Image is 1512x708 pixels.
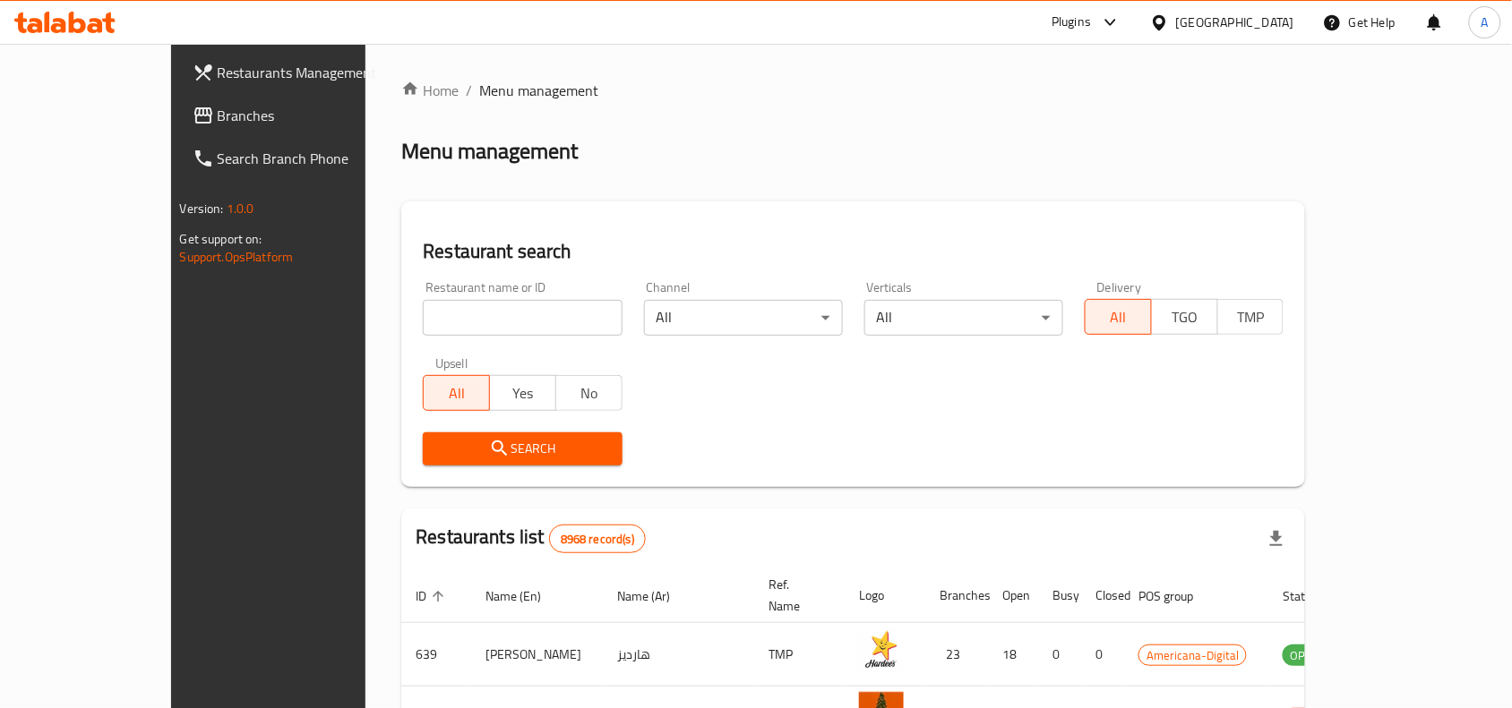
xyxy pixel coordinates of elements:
button: All [423,375,490,411]
span: Yes [497,380,549,406]
label: Delivery [1097,281,1142,294]
th: Closed [1081,568,1124,623]
li: / [466,80,472,101]
button: No [555,375,623,411]
button: All [1085,299,1152,335]
button: TGO [1151,299,1218,335]
h2: Restaurants list [416,524,646,553]
span: All [1093,304,1145,330]
a: Branches [178,94,424,137]
span: Search Branch Phone [218,148,409,169]
td: 0 [1038,623,1081,687]
span: 8968 record(s) [550,531,645,548]
a: Restaurants Management [178,51,424,94]
td: 23 [925,623,988,687]
span: Ref. Name [769,574,823,617]
nav: breadcrumb [401,80,1305,101]
td: 0 [1081,623,1124,687]
div: Plugins [1052,12,1091,33]
td: TMP [754,623,845,687]
button: Search [423,432,622,465]
span: ID [416,585,450,607]
div: [GEOGRAPHIC_DATA] [1176,13,1294,32]
span: Name (Ar) [617,585,693,607]
div: Export file [1255,517,1298,560]
span: TMP [1225,304,1277,330]
div: OPEN [1283,644,1327,666]
a: Home [401,80,459,101]
td: هارديز [603,623,754,687]
span: A [1482,13,1489,32]
span: OPEN [1283,645,1327,666]
td: 18 [988,623,1038,687]
span: TGO [1159,304,1211,330]
h2: Menu management [401,137,578,166]
span: Menu management [479,80,598,101]
span: No [563,380,615,406]
th: Branches [925,568,988,623]
span: Name (En) [485,585,564,607]
span: All [431,380,483,406]
h2: Restaurant search [423,238,1284,265]
button: TMP [1217,299,1284,335]
span: Status [1283,585,1341,607]
div: Total records count [549,525,646,553]
span: POS group [1138,585,1216,607]
div: All [644,300,843,336]
a: Search Branch Phone [178,137,424,180]
span: Get support on: [180,227,262,251]
button: Yes [489,375,556,411]
th: Busy [1038,568,1081,623]
img: Hardee's [859,628,904,673]
label: Upsell [435,357,468,370]
th: Logo [845,568,925,623]
div: All [864,300,1063,336]
a: Support.OpsPlatform [180,245,294,269]
span: Search [437,438,607,460]
span: Restaurants Management [218,62,409,83]
input: Search for restaurant name or ID.. [423,300,622,336]
td: 639 [401,623,471,687]
span: Americana-Digital [1139,645,1246,666]
th: Open [988,568,1038,623]
td: [PERSON_NAME] [471,623,603,687]
span: Branches [218,105,409,126]
span: 1.0.0 [227,197,254,220]
span: Version: [180,197,224,220]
